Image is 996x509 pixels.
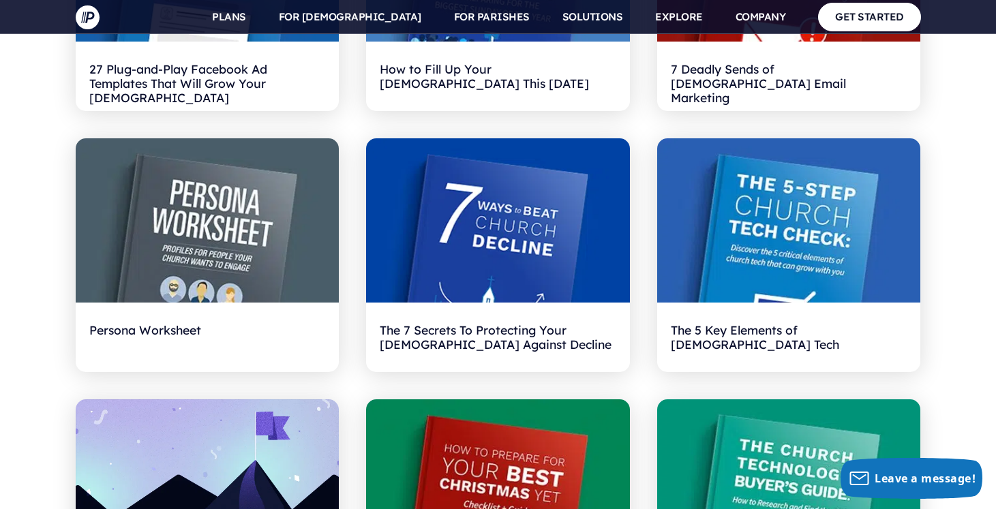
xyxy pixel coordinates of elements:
h2: How to Fill Up Your [DEMOGRAPHIC_DATA] This [DATE] [380,55,616,97]
span: Leave a message! [875,471,976,486]
a: Persona Worksheet [76,138,339,373]
h2: 7 Deadly Sends of [DEMOGRAPHIC_DATA] Email Marketing [671,55,907,97]
a: The 7 Secrets To Protecting Your [DEMOGRAPHIC_DATA] Against Decline [366,138,630,373]
a: The 5 Key Elements of [DEMOGRAPHIC_DATA] Tech [657,138,921,373]
h2: The 5 Key Elements of [DEMOGRAPHIC_DATA] Tech [671,316,907,358]
h2: The 7 Secrets To Protecting Your [DEMOGRAPHIC_DATA] Against Decline [380,316,616,358]
h2: 27 Plug-and-Play Facebook Ad Templates That Will Grow Your [DEMOGRAPHIC_DATA] [89,55,326,97]
a: GET STARTED [818,3,921,31]
button: Leave a message! [841,458,982,499]
h2: Persona Worksheet [89,316,326,358]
